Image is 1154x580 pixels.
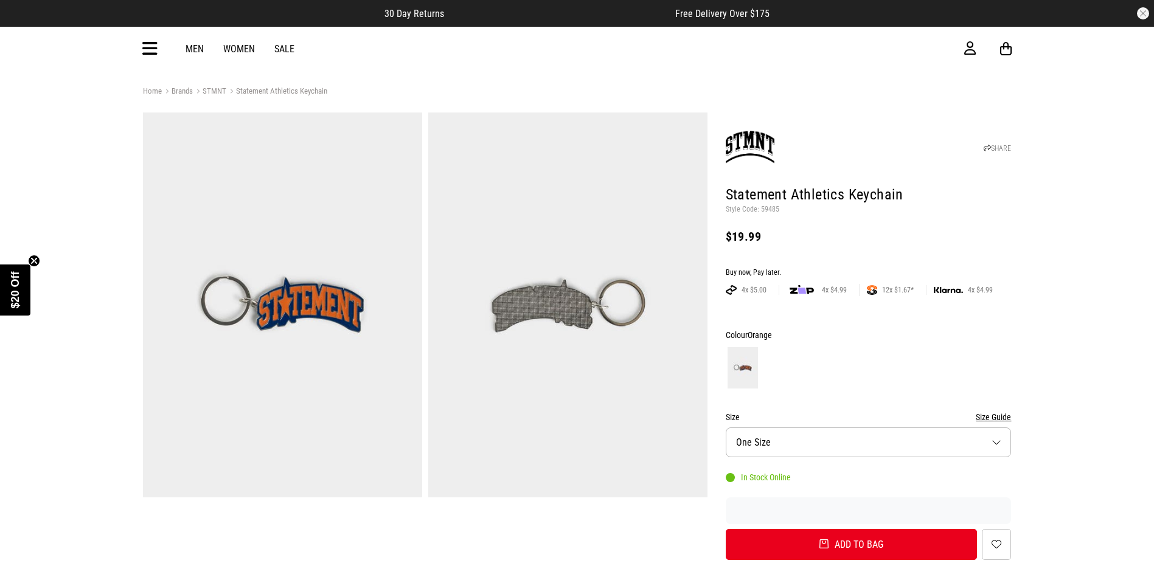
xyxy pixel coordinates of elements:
[143,112,422,497] img: Statement Athletics Keychain in Orange
[976,410,1011,424] button: Size Guide
[193,86,226,98] a: STMNT
[726,205,1012,215] p: Style Code: 59485
[726,427,1012,457] button: One Size
[726,123,774,171] img: STMNT
[726,472,791,482] div: In Stock Online
[428,112,707,497] img: Statement Athletics Keychain in Orange
[726,185,1012,205] h1: Statement Athletics Keychain
[817,285,852,295] span: 4x $4.99
[162,86,193,98] a: Brands
[790,284,814,296] img: zip
[984,144,1011,153] a: SHARE
[963,285,998,295] span: 4x $4.99
[726,268,1012,278] div: Buy now, Pay later.
[748,330,772,340] span: Orange
[675,8,770,19] span: Free Delivery Over $175
[726,328,1012,342] div: Colour
[934,287,963,294] img: KLARNA
[726,410,1012,424] div: Size
[28,255,40,267] button: Close teaser
[274,43,294,55] a: Sale
[468,7,651,19] iframe: Customer reviews powered by Trustpilot
[726,285,737,295] img: AFTERPAY
[877,285,919,295] span: 12x $1.67*
[223,43,255,55] a: Women
[726,529,978,560] button: Add to bag
[384,8,444,19] span: 30 Day Returns
[726,505,1012,517] iframe: Customer reviews powered by Trustpilot
[143,86,162,95] a: Home
[226,86,327,98] a: Statement Athletics Keychain
[9,271,21,308] span: $20 Off
[726,229,1012,244] div: $19.99
[867,285,877,295] img: SPLITPAY
[186,43,204,55] a: Men
[737,285,771,295] span: 4x $5.00
[728,347,758,388] img: Orange
[736,437,771,448] span: One Size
